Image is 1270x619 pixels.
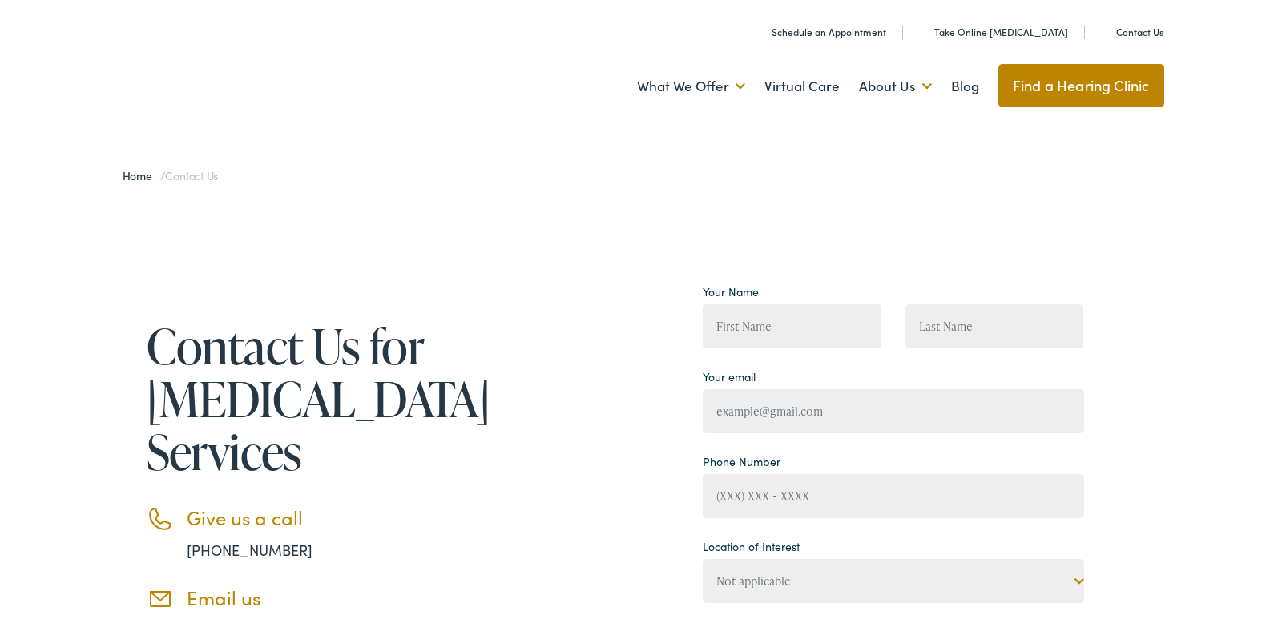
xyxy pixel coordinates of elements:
[905,304,1084,348] input: Last Name
[917,25,1068,38] a: Take Online [MEDICAL_DATA]
[998,64,1164,107] a: Find a Hearing Clinic
[1099,25,1163,38] a: Contact Us
[951,57,979,116] a: Blog
[165,167,218,183] span: Contact Us
[147,320,475,478] h1: Contact Us for [MEDICAL_DATA] Services
[187,540,312,560] a: [PHONE_NUMBER]
[1099,24,1110,40] img: Mail icon representing email contact with Ohio Hearing in Cincinnati, OH
[703,304,881,348] input: First Name
[754,24,765,40] img: Calendar Icon to schedule a hearing appointment in Cincinnati, OH
[859,57,932,116] a: About Us
[123,167,160,183] a: Home
[703,538,800,555] label: Location of Interest
[754,25,886,38] a: Schedule an Appointment
[187,586,475,609] h3: Email us
[123,167,219,183] span: /
[703,368,756,385] label: Your email
[703,389,1084,433] input: example@gmail.com
[703,474,1084,518] input: (XXX) XXX - XXXX
[917,24,928,40] img: Headphones icone to schedule online hearing test in Cincinnati, OH
[187,506,475,529] h3: Give us a call
[703,283,759,300] label: Your Name
[764,57,840,116] a: Virtual Care
[703,453,780,470] label: Phone Number
[637,57,745,116] a: What We Offer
